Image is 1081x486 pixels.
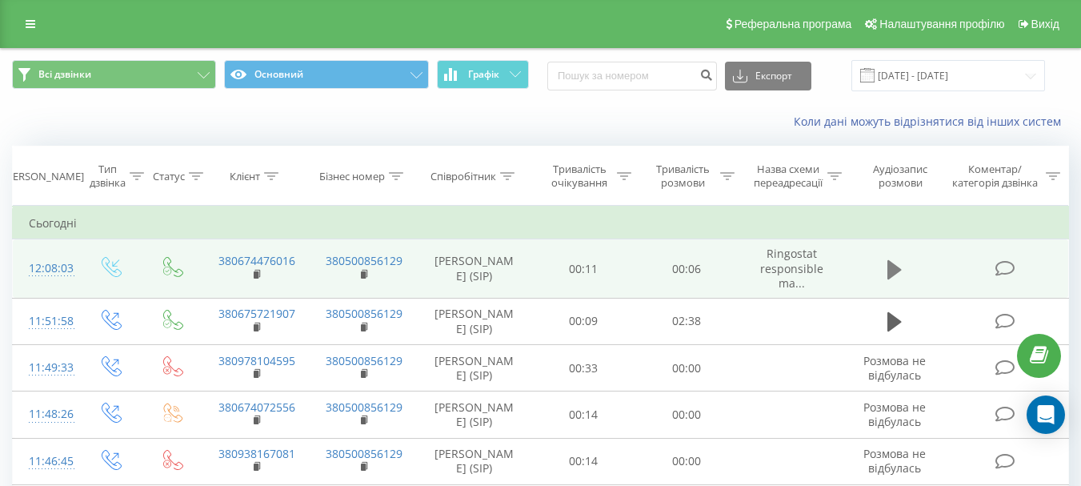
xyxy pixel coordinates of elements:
td: 00:00 [635,438,739,484]
td: 00:11 [532,239,635,299]
td: 00:09 [532,298,635,344]
td: [PERSON_NAME] (SIP) [417,345,532,392]
button: Всі дзвінки [12,60,216,89]
td: 00:33 [532,345,635,392]
td: 00:14 [532,392,635,438]
td: 00:06 [635,239,739,299]
td: 00:14 [532,438,635,484]
span: Розмова не відбулась [863,446,926,476]
td: [PERSON_NAME] (SIP) [417,392,532,438]
a: 380674072556 [218,400,295,415]
a: 380500856129 [326,446,402,461]
span: Розмова не відбулась [863,400,926,429]
div: Аудіозапис розмови [860,163,941,190]
a: 380675721907 [218,306,295,321]
td: 00:00 [635,392,739,438]
a: Коли дані можуть відрізнятися вiд інших систем [794,114,1069,129]
div: 11:48:26 [29,399,62,430]
span: Всі дзвінки [38,68,91,81]
td: Сьогодні [13,207,1069,239]
button: Експорт [725,62,811,90]
a: 380674476016 [218,253,295,268]
div: Тривалість розмови [650,163,716,190]
span: Графік [468,69,499,80]
a: 380500856129 [326,253,402,268]
div: 11:49:33 [29,352,62,384]
input: Пошук за номером [547,62,717,90]
td: [PERSON_NAME] (SIP) [417,239,532,299]
span: Реферальна програма [735,18,852,30]
a: 380500856129 [326,353,402,368]
div: [PERSON_NAME] [3,170,84,183]
span: Налаштування профілю [879,18,1004,30]
td: [PERSON_NAME] (SIP) [417,298,532,344]
div: 11:46:45 [29,446,62,477]
div: Клієнт [230,170,260,183]
td: 00:00 [635,345,739,392]
div: 12:08:03 [29,253,62,284]
div: Назва схеми переадресації [753,163,823,190]
div: Бізнес номер [319,170,385,183]
button: Основний [224,60,428,89]
div: Open Intercom Messenger [1027,396,1065,434]
div: Коментар/категорія дзвінка [948,163,1042,190]
td: 02:38 [635,298,739,344]
span: Розмова не відбулась [863,353,926,383]
a: 380978104595 [218,353,295,368]
div: 11:51:58 [29,306,62,337]
a: 380500856129 [326,306,402,321]
a: 380500856129 [326,400,402,415]
span: Ringostat responsible ma... [760,246,823,290]
td: [PERSON_NAME] (SIP) [417,438,532,484]
button: Графік [437,60,529,89]
div: Статус [153,170,185,183]
div: Тип дзвінка [90,163,126,190]
a: 380938167081 [218,446,295,461]
span: Вихід [1031,18,1059,30]
div: Співробітник [430,170,496,183]
div: Тривалість очікування [547,163,613,190]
